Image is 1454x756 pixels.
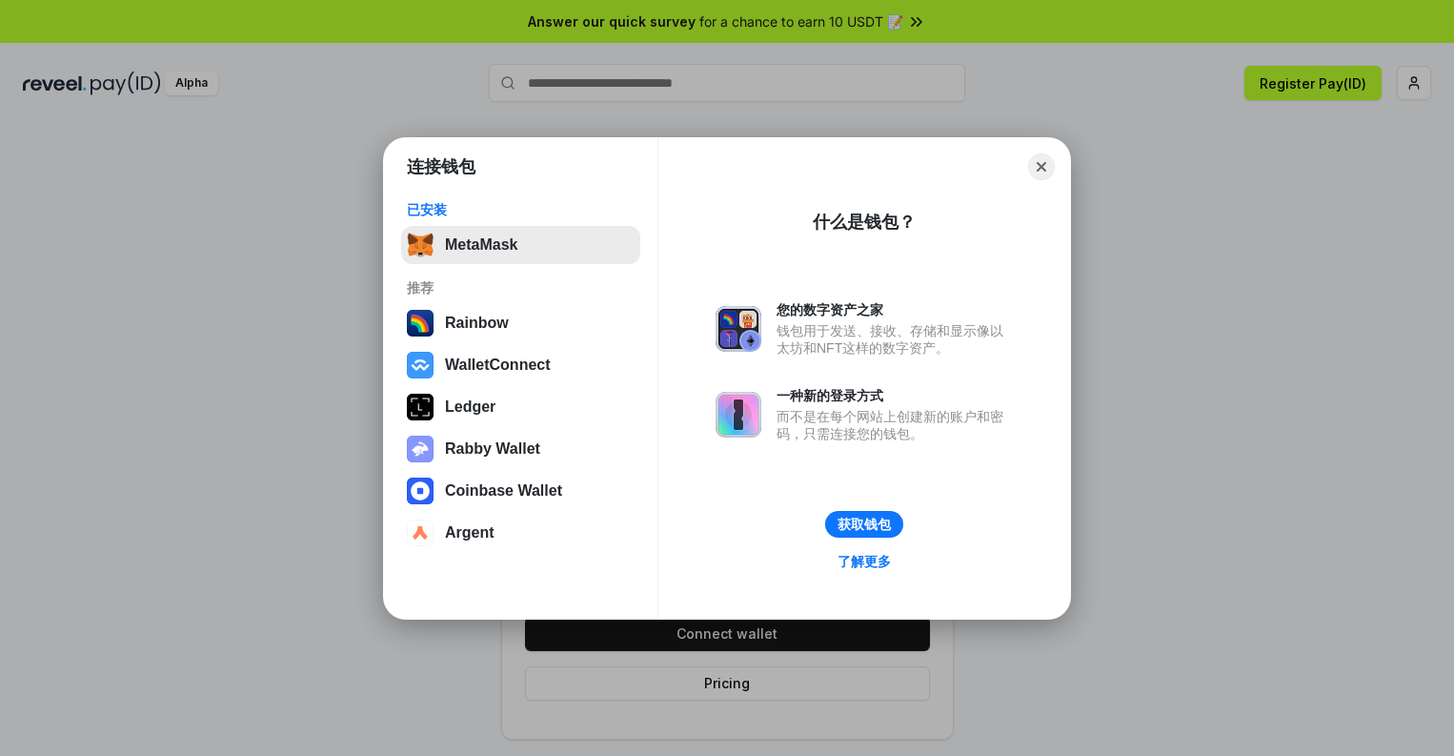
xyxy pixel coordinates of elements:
div: 钱包用于发送、接收、存储和显示像以太坊和NFT这样的数字资产。 [777,322,1013,357]
button: 获取钱包 [825,511,903,538]
div: 已安装 [407,201,635,218]
div: 获取钱包 [838,516,891,533]
img: svg+xml,%3Csvg%20xmlns%3D%22http%3A%2F%2Fwww.w3.org%2F2000%2Fsvg%22%20fill%3D%22none%22%20viewBox... [716,306,761,352]
button: Ledger [401,388,640,426]
button: Argent [401,514,640,552]
button: WalletConnect [401,346,640,384]
div: 您的数字资产之家 [777,301,1013,318]
button: MetaMask [401,226,640,264]
div: 了解更多 [838,553,891,570]
img: svg+xml,%3Csvg%20xmlns%3D%22http%3A%2F%2Fwww.w3.org%2F2000%2Fsvg%22%20fill%3D%22none%22%20viewBox... [716,392,761,438]
img: svg+xml,%3Csvg%20fill%3D%22none%22%20height%3D%2233%22%20viewBox%3D%220%200%2035%2033%22%20width%... [407,232,434,258]
div: 一种新的登录方式 [777,387,1013,404]
div: Argent [445,524,495,541]
img: svg+xml,%3Csvg%20width%3D%2228%22%20height%3D%2228%22%20viewBox%3D%220%200%2028%2028%22%20fill%3D... [407,520,434,546]
button: Coinbase Wallet [401,472,640,510]
button: Rainbow [401,304,640,342]
a: 了解更多 [826,549,902,574]
img: svg+xml,%3Csvg%20xmlns%3D%22http%3A%2F%2Fwww.w3.org%2F2000%2Fsvg%22%20fill%3D%22none%22%20viewBox... [407,436,434,462]
img: svg+xml,%3Csvg%20xmlns%3D%22http%3A%2F%2Fwww.w3.org%2F2000%2Fsvg%22%20width%3D%2228%22%20height%3... [407,394,434,420]
button: Rabby Wallet [401,430,640,468]
div: Ledger [445,398,495,416]
img: svg+xml,%3Csvg%20width%3D%2228%22%20height%3D%2228%22%20viewBox%3D%220%200%2028%2028%22%20fill%3D... [407,352,434,378]
div: Rabby Wallet [445,440,540,458]
button: Close [1028,153,1055,180]
div: WalletConnect [445,357,551,374]
h1: 连接钱包 [407,155,475,178]
div: Coinbase Wallet [445,482,562,500]
img: svg+xml,%3Csvg%20width%3D%22120%22%20height%3D%22120%22%20viewBox%3D%220%200%20120%20120%22%20fil... [407,310,434,337]
div: MetaMask [445,236,517,254]
div: Rainbow [445,315,509,332]
div: 推荐 [407,279,635,296]
div: 什么是钱包？ [813,211,916,234]
img: svg+xml,%3Csvg%20width%3D%2228%22%20height%3D%2228%22%20viewBox%3D%220%200%2028%2028%22%20fill%3D... [407,478,434,504]
div: 而不是在每个网站上创建新的账户和密码，只需连接您的钱包。 [777,408,1013,442]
